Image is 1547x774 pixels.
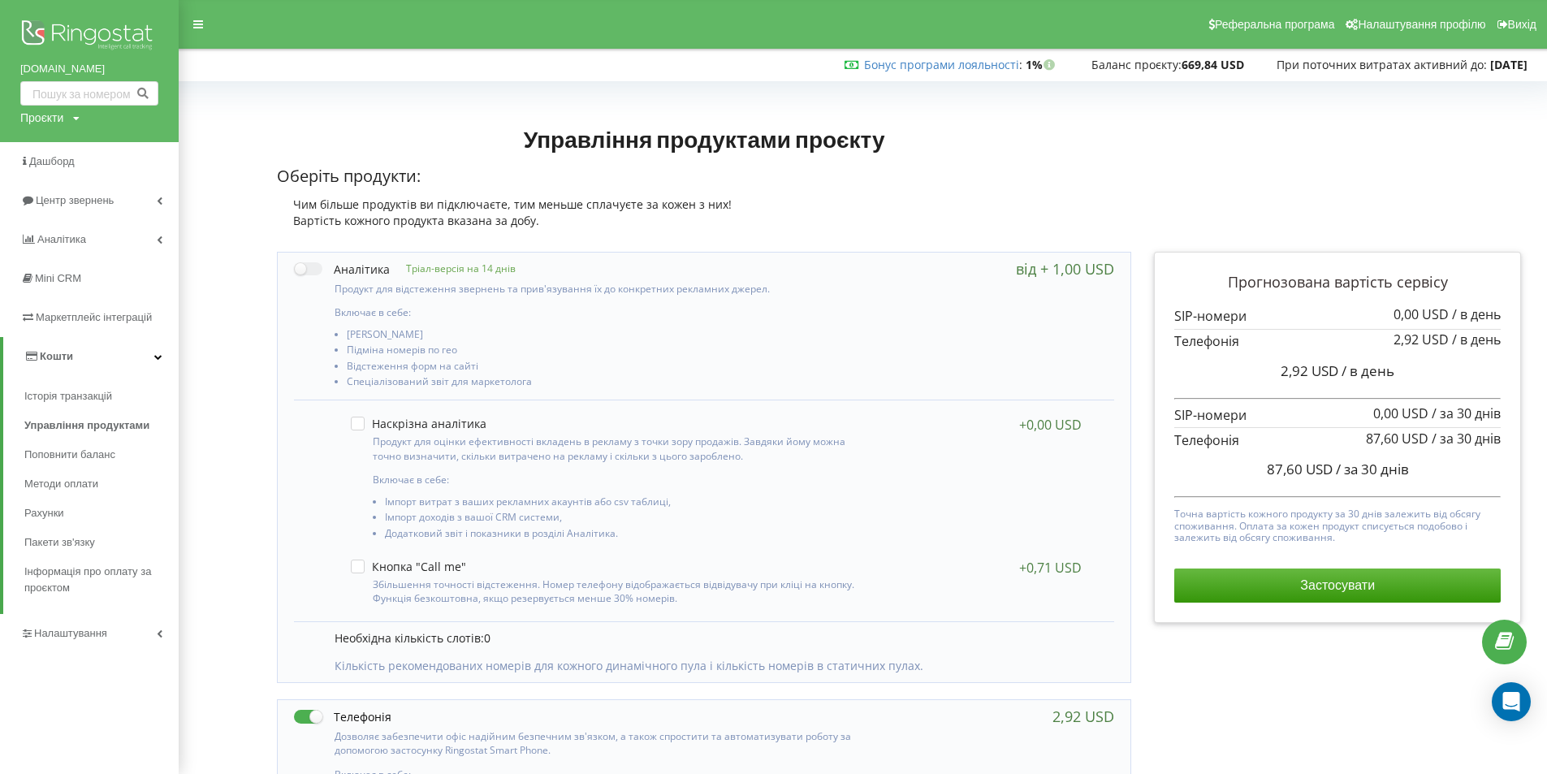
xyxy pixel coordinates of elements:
span: Інформація про оплату за проєктом [24,564,171,596]
a: Методи оплати [24,469,179,499]
p: Кількість рекомендованих номерів для кожного динамічного пула і кількість номерів в статичних пулах. [335,658,1098,674]
a: Кошти [3,337,179,376]
span: Історія транзакцій [24,388,112,404]
p: Включає в себе: [373,473,862,486]
p: Прогнозована вартість сервісу [1174,272,1501,293]
a: Пакети зв'язку [24,528,179,557]
span: Реферальна програма [1215,18,1335,31]
span: 0,00 USD [1394,305,1449,323]
span: Баланс проєкту: [1091,57,1182,72]
span: / в день [1342,361,1394,380]
span: 87,60 USD [1267,460,1333,478]
span: Вихід [1508,18,1536,31]
span: Методи оплати [24,476,98,492]
span: Дашборд [29,155,75,167]
li: Спеціалізований звіт для маркетолога [347,376,868,391]
span: Кошти [40,350,73,362]
p: Точна вартість кожного продукту за 30 днів залежить від обсягу споживання. Оплата за кожен продук... [1174,504,1501,543]
span: Налаштування [34,627,107,639]
span: : [864,57,1022,72]
li: [PERSON_NAME] [347,329,868,344]
li: Додатковий звіт і показники в розділі Аналітика. [385,528,862,543]
h1: Управління продуктами проєкту [277,124,1131,154]
li: Підміна номерів по гео [347,344,868,360]
a: Інформація про оплату за проєктом [24,557,179,603]
span: / за 30 днів [1432,430,1501,448]
div: від + 1,00 USD [1016,261,1114,277]
li: Імпорт витрат з ваших рекламних акаунтів або csv таблиці, [385,496,862,512]
a: Поповнити баланс [24,440,179,469]
div: +0,00 USD [1019,417,1082,433]
a: Бонус програми лояльності [864,57,1019,72]
div: +0,71 USD [1019,560,1082,576]
p: Продукт для відстеження звернень та прив'язування їх до конкретних рекламних джерел. [335,282,868,296]
p: SIP-номери [1174,307,1501,326]
p: Дозволяє забезпечити офіс надійним безпечним зв'язком, а також спростити та автоматизувати роботу... [335,729,868,757]
input: Пошук за номером [20,81,158,106]
span: Поповнити баланс [24,447,115,463]
a: [DOMAIN_NAME] [20,61,158,77]
strong: 669,84 USD [1182,57,1244,72]
p: Тріал-версія на 14 днів [390,262,516,275]
strong: [DATE] [1490,57,1528,72]
span: 0 [484,630,490,646]
span: Центр звернень [36,194,114,206]
span: 87,60 USD [1366,430,1428,448]
span: 0,00 USD [1373,404,1428,422]
div: Проєкти [20,110,63,126]
span: / за 30 днів [1336,460,1409,478]
a: Управління продуктами [24,411,179,440]
a: Рахунки [24,499,179,528]
span: Маркетплейс інтеграцій [36,311,152,323]
label: Аналітика [294,261,390,278]
div: Open Intercom Messenger [1492,682,1531,721]
strong: 1% [1026,57,1059,72]
span: / в день [1452,331,1501,348]
span: Пакети зв'язку [24,534,95,551]
span: Управління продуктами [24,417,149,434]
div: 2,92 USD [1052,708,1114,724]
span: 2,92 USD [1394,331,1449,348]
span: Аналiтика [37,233,86,245]
p: Оберіть продукти: [277,165,1131,188]
div: Чим більше продуктів ви підключаєте, тим меньше сплачуєте за кожен з них! [277,197,1131,213]
span: Рахунки [24,505,64,521]
span: 2,92 USD [1281,361,1338,380]
p: Телефонія [1174,431,1501,450]
div: Вартість кожного продукта вказана за добу. [277,213,1131,229]
li: Відстеження форм на сайті [347,361,868,376]
p: Телефонія [1174,332,1501,351]
span: / в день [1452,305,1501,323]
a: Історія транзакцій [24,382,179,411]
span: При поточних витратах активний до: [1277,57,1487,72]
p: SIP-номери [1174,406,1501,425]
p: Продукт для оцінки ефективності вкладень в рекламу з точки зору продажів. Завдяки йому можна точн... [373,435,862,462]
span: Налаштування профілю [1358,18,1485,31]
span: Mini CRM [35,272,81,284]
span: / за 30 днів [1432,404,1501,422]
label: Телефонія [294,708,391,725]
li: Імпорт доходів з вашої CRM системи, [385,512,862,527]
p: Збільшення точності відстеження. Номер телефону відображається відвідувачу при кліці на кнопку. Ф... [373,577,862,605]
img: Ringostat logo [20,16,158,57]
label: Наскрізна аналітика [351,417,486,430]
label: Кнопка "Call me" [351,560,466,573]
button: Застосувати [1174,569,1501,603]
p: Включає в себе: [335,305,868,319]
p: Необхідна кількість слотів: [335,630,1098,646]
